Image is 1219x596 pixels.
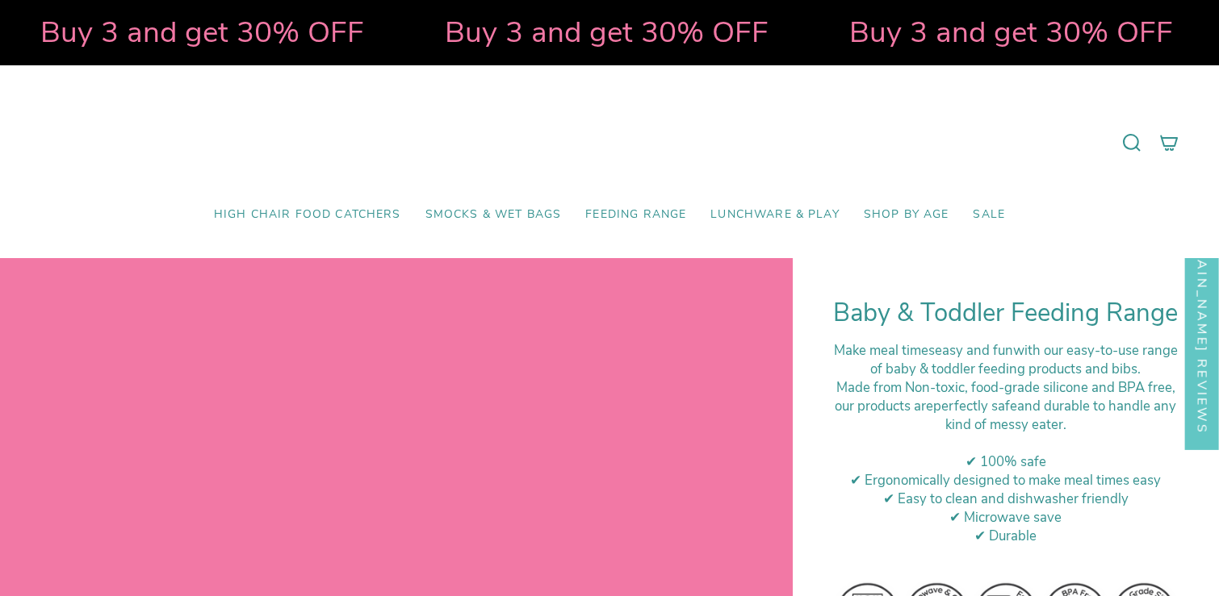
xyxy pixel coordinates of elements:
a: High Chair Food Catchers [202,196,413,234]
a: Shop by Age [852,196,961,234]
div: ✔ Ergonomically designed to make meal times easy [833,471,1179,490]
strong: easy and fun [935,341,1013,360]
strong: Buy 3 and get 30% OFF [849,12,1173,52]
div: Click to open Judge.me floating reviews tab [1185,181,1219,449]
div: Make meal times with our easy-to-use range of baby & toddler feeding products and bibs. [833,341,1179,378]
a: Mumma’s Little Helpers [471,90,749,196]
span: ✔ Microwave save [949,508,1062,527]
span: Shop by Age [864,208,949,222]
span: High Chair Food Catchers [214,208,401,222]
div: M [833,378,1179,434]
strong: perfectly safe [933,397,1017,415]
span: Smocks & Wet Bags [425,208,562,222]
strong: Buy 3 and get 30% OFF [445,12,769,52]
div: ✔ Easy to clean and dishwasher friendly [833,490,1179,508]
a: SALE [961,196,1017,234]
span: Feeding Range [585,208,686,222]
div: ✔ Durable [833,527,1179,545]
a: Smocks & Wet Bags [413,196,574,234]
div: ✔ 100% safe [833,452,1179,471]
strong: Buy 3 and get 30% OFF [40,12,364,52]
span: SALE [973,208,1005,222]
span: Lunchware & Play [710,208,839,222]
span: ade from Non-toxic, food-grade silicone and BPA free, our products are and durable to handle any ... [835,378,1176,434]
a: Lunchware & Play [698,196,851,234]
h1: Baby & Toddler Feeding Range [833,298,1179,328]
a: Feeding Range [573,196,698,234]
